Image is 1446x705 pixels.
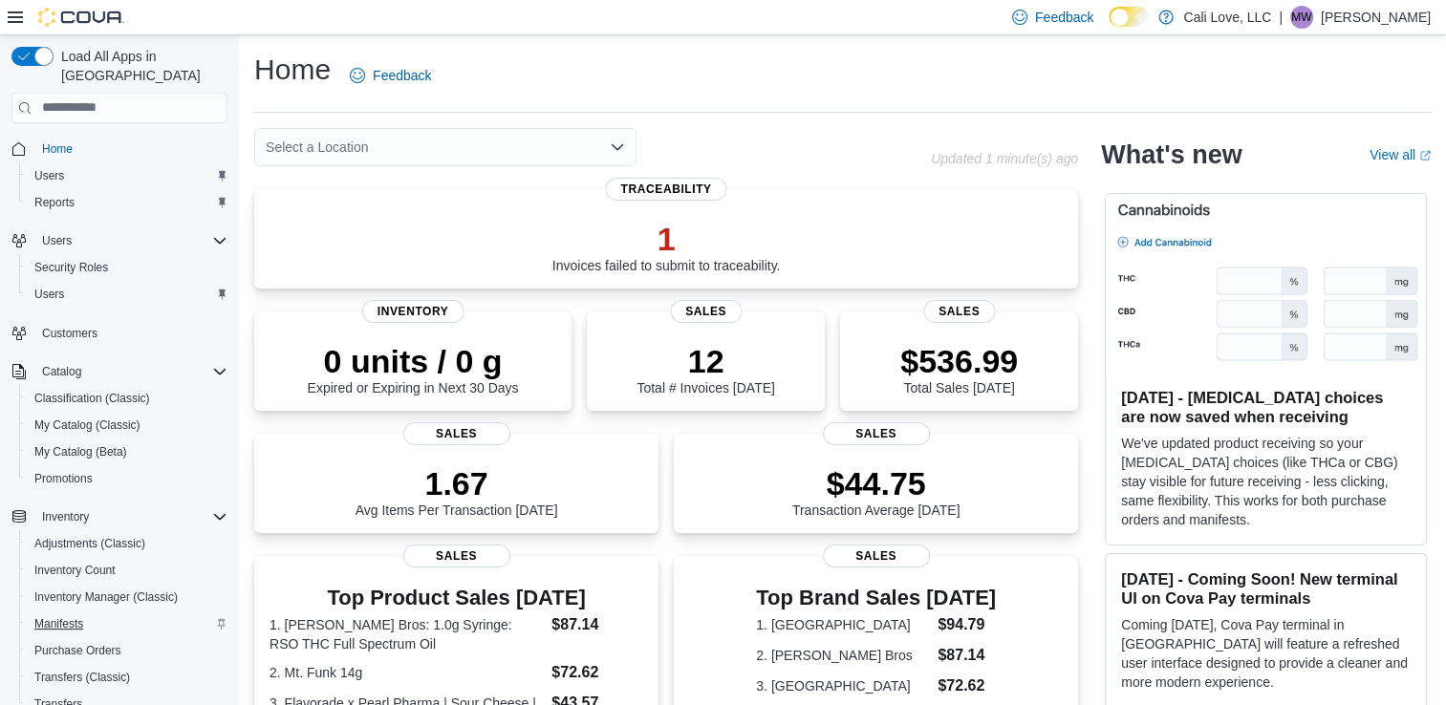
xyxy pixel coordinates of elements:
[1291,6,1311,29] span: MW
[42,326,97,341] span: Customers
[342,56,439,95] a: Feedback
[1121,434,1411,529] p: We've updated product receiving so your [MEDICAL_DATA] choices (like THCa or CBG) stay visible fo...
[27,387,158,410] a: Classification (Classic)
[670,300,742,323] span: Sales
[27,414,148,437] a: My Catalog (Classic)
[552,220,781,273] div: Invoices failed to submit to traceability.
[27,256,116,279] a: Security Roles
[34,536,145,551] span: Adjustments (Classic)
[27,414,227,437] span: My Catalog (Classic)
[19,385,235,412] button: Classification (Classic)
[1109,27,1110,28] span: Dark Mode
[19,637,235,664] button: Purchase Orders
[19,254,235,281] button: Security Roles
[42,233,72,248] span: Users
[756,676,930,695] dt: 3. [GEOGRAPHIC_DATA]
[34,444,127,459] span: My Catalog (Beta)
[356,464,558,518] div: Avg Items Per Transaction [DATE]
[34,321,227,345] span: Customers
[551,661,643,684] dd: $72.62
[42,509,89,524] span: Inventory
[27,191,227,214] span: Reports
[34,260,108,275] span: Security Roles
[27,164,72,187] a: Users
[34,563,116,578] span: Inventory Count
[610,139,625,155] button: Open list of options
[756,615,930,634] dt: 1. [GEOGRAPHIC_DATA]
[270,615,544,653] dt: 1. [PERSON_NAME] Bros: 1.0g Syringe: RSO THC Full Spectrum Oil
[27,283,227,306] span: Users
[27,191,82,214] a: Reports
[34,589,178,605] span: Inventory Manager (Classic)
[34,137,227,160] span: Home
[373,66,431,85] span: Feedback
[27,164,227,187] span: Users
[4,319,235,347] button: Customers
[4,227,235,254] button: Users
[900,342,1018,395] div: Total Sales [DATE]
[34,643,121,658] span: Purchase Orders
[19,557,235,584] button: Inventory Count
[1101,139,1241,170] h2: What's new
[823,422,930,445] span: Sales
[1121,615,1411,692] p: Coming [DATE], Cova Pay terminal in [GEOGRAPHIC_DATA] will feature a refreshed user interface des...
[931,151,1078,166] p: Updated 1 minute(s) ago
[19,412,235,438] button: My Catalog (Classic)
[34,195,75,210] span: Reports
[356,464,558,502] p: 1.67
[19,584,235,610] button: Inventory Manager (Classic)
[637,342,774,380] p: 12
[34,505,97,528] button: Inventory
[938,613,996,636] dd: $94.79
[27,440,227,463] span: My Catalog (Beta)
[34,360,89,383] button: Catalog
[27,467,227,490] span: Promotions
[1121,388,1411,426] h3: [DATE] - [MEDICAL_DATA] choices are now saved when receiving
[19,610,235,637] button: Manifests
[1109,7,1149,27] input: Dark Mode
[4,358,235,385] button: Catalog
[34,616,83,631] span: Manifests
[4,135,235,162] button: Home
[27,666,227,689] span: Transfers (Classic)
[27,559,227,582] span: Inventory Count
[42,141,73,157] span: Home
[27,532,227,555] span: Adjustments (Classic)
[270,587,643,609] h3: Top Product Sales [DATE]
[403,422,510,445] span: Sales
[27,256,227,279] span: Security Roles
[4,503,235,530] button: Inventory
[792,464,960,502] p: $44.75
[34,391,150,406] span: Classification (Classic)
[27,387,227,410] span: Classification (Classic)
[19,664,235,691] button: Transfers (Classic)
[1121,569,1411,608] h3: [DATE] - Coming Soon! New terminal UI on Cova Pay terminals
[34,229,227,252] span: Users
[34,471,93,486] span: Promotions
[900,342,1018,380] p: $536.99
[923,300,995,323] span: Sales
[27,467,100,490] a: Promotions
[308,342,519,395] div: Expired or Expiring in Next 30 Days
[606,178,727,201] span: Traceability
[34,670,130,685] span: Transfers (Classic)
[19,438,235,465] button: My Catalog (Beta)
[254,51,331,89] h1: Home
[27,639,227,662] span: Purchase Orders
[1419,150,1431,161] svg: External link
[552,220,781,258] p: 1
[756,646,930,665] dt: 2. [PERSON_NAME] Bros
[27,283,72,306] a: Users
[42,364,81,379] span: Catalog
[270,663,544,682] dt: 2. Mt. Funk 14g
[34,229,79,252] button: Users
[27,532,153,555] a: Adjustments (Classic)
[34,360,227,383] span: Catalog
[19,281,235,308] button: Users
[308,342,519,380] p: 0 units / 0 g
[34,505,227,528] span: Inventory
[27,666,138,689] a: Transfers (Classic)
[19,162,235,189] button: Users
[756,587,996,609] h3: Top Brand Sales [DATE]
[823,545,930,567] span: Sales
